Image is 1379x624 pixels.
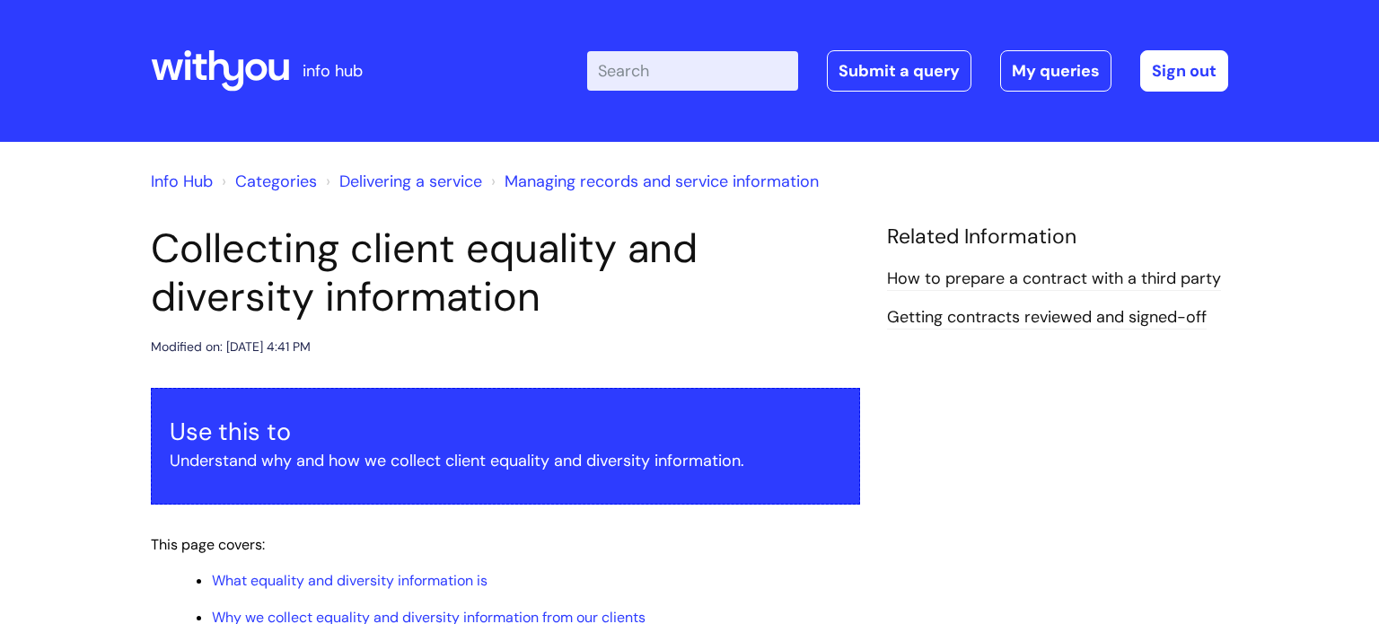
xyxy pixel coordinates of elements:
[212,571,487,590] a: What equality and diversity information is
[235,171,317,192] a: Categories
[1000,50,1111,92] a: My queries
[487,167,819,196] li: Managing records and service information
[303,57,363,85] p: info hub
[151,224,860,321] h1: Collecting client equality and diversity information
[827,50,971,92] a: Submit a query
[887,306,1207,330] a: Getting contracts reviewed and signed-off
[151,336,311,358] div: Modified on: [DATE] 4:41 PM
[321,167,482,196] li: Delivering a service
[1140,50,1228,92] a: Sign out
[339,171,482,192] a: Delivering a service
[887,268,1221,291] a: How to prepare a contract with a third party
[151,535,265,554] span: This page covers:
[587,51,798,91] input: Search
[505,171,819,192] a: Managing records and service information
[217,167,317,196] li: Solution home
[170,417,841,446] h3: Use this to
[170,446,841,475] p: Understand why and how we collect client equality and diversity information.
[151,171,213,192] a: Info Hub
[887,224,1228,250] h4: Related Information
[587,50,1228,92] div: | -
